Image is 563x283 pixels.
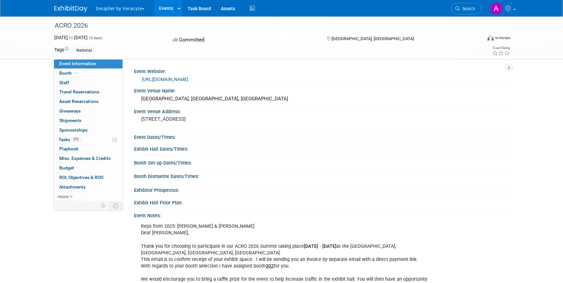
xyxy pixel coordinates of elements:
span: Shipments [59,118,81,123]
a: Misc. Expenses & Credits [54,154,122,163]
a: ROI, Objectives & ROO [54,173,122,182]
a: Travel Reservations [54,88,122,97]
div: Event Dates/Times: [134,132,509,141]
div: Event Notes: [134,211,509,219]
span: Playbook [59,146,78,151]
a: Search [451,3,481,14]
span: Attachments [59,184,86,190]
span: more [58,194,68,199]
i: Booth reservation complete [75,71,78,75]
div: [GEOGRAPHIC_DATA], [GEOGRAPHIC_DATA], [GEOGRAPHIC_DATA] [139,94,504,104]
div: Event Venue Address: [134,107,509,115]
a: Tasks21% [54,135,122,144]
span: Asset Reservations [59,99,98,104]
span: ROI, Objectives & ROO [59,175,103,180]
span: Event Information [59,61,96,66]
span: Staff [59,80,69,85]
div: Event Format [442,34,510,44]
a: Shipments [54,116,122,125]
pre: [STREET_ADDRESS] [141,116,283,122]
td: Tags [54,46,68,54]
span: Giveaways [59,108,81,114]
span: Booth [59,70,79,76]
div: Exhibitor Prospectus: [134,185,509,193]
div: Committed [171,34,316,46]
span: [DATE] [DATE] [54,35,88,40]
span: 21% [72,137,81,142]
span: Search [460,6,475,11]
span: Tasks [59,137,81,142]
div: Event Venue Name: [134,86,509,94]
a: Sponsorships [54,126,122,135]
a: Staff [54,78,122,88]
img: ExhibitDay [54,6,87,12]
a: Giveaways [54,107,122,116]
img: Amy Wahba [490,2,502,15]
div: Booth Dismantle Dates/Times: [134,171,509,180]
span: Budget [59,165,74,170]
a: more [54,192,122,201]
a: Asset Reservations [54,97,122,106]
span: (3 days) [89,36,102,40]
b: [DATE] - [DATE] [304,244,336,249]
span: to [68,35,74,40]
span: Travel Reservations [59,89,99,94]
div: Exhibit Hall Dates/Times: [134,144,509,152]
a: Budget [54,164,122,173]
a: Playbook [54,144,122,154]
a: Booth [54,69,122,78]
div: Booth Set-up Dates/Times: [134,158,509,166]
a: [URL][DOMAIN_NAME] [142,77,188,82]
a: Attachments [54,183,122,192]
div: National [74,47,94,54]
div: Exhibit Hall Floor Plan: [134,198,509,206]
div: ACRO 2026 [52,20,471,32]
td: Toggle Event Tabs [109,201,123,210]
span: [GEOGRAPHIC_DATA], [GEOGRAPHIC_DATA] [332,36,414,41]
td: Personalize Event Tab Strip [98,201,109,210]
img: Format-Inperson.png [487,35,494,40]
div: Event Rating [492,46,510,50]
div: Event Website: [134,66,509,75]
span: Misc. Expenses & Credits [59,156,111,161]
u: 302 [266,263,274,269]
div: In-Person [495,36,510,40]
span: Sponsorships [59,127,88,133]
a: Event Information [54,59,122,68]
